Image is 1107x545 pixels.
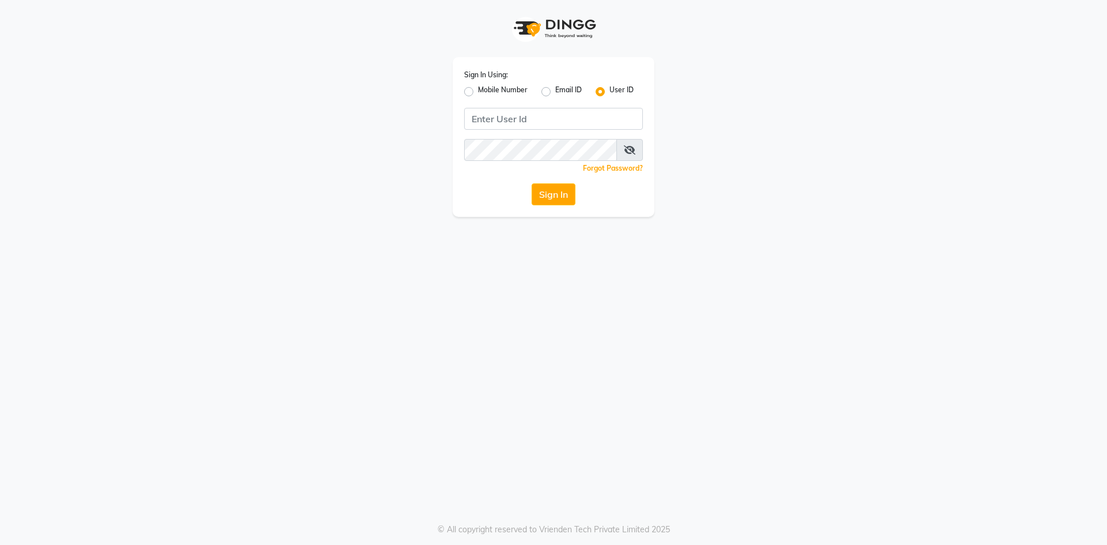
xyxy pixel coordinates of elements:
label: User ID [609,85,634,99]
button: Sign In [532,183,575,205]
label: Email ID [555,85,582,99]
img: logo1.svg [507,12,600,46]
input: Username [464,139,617,161]
label: Mobile Number [478,85,528,99]
a: Forgot Password? [583,164,643,172]
input: Username [464,108,643,130]
label: Sign In Using: [464,70,508,80]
